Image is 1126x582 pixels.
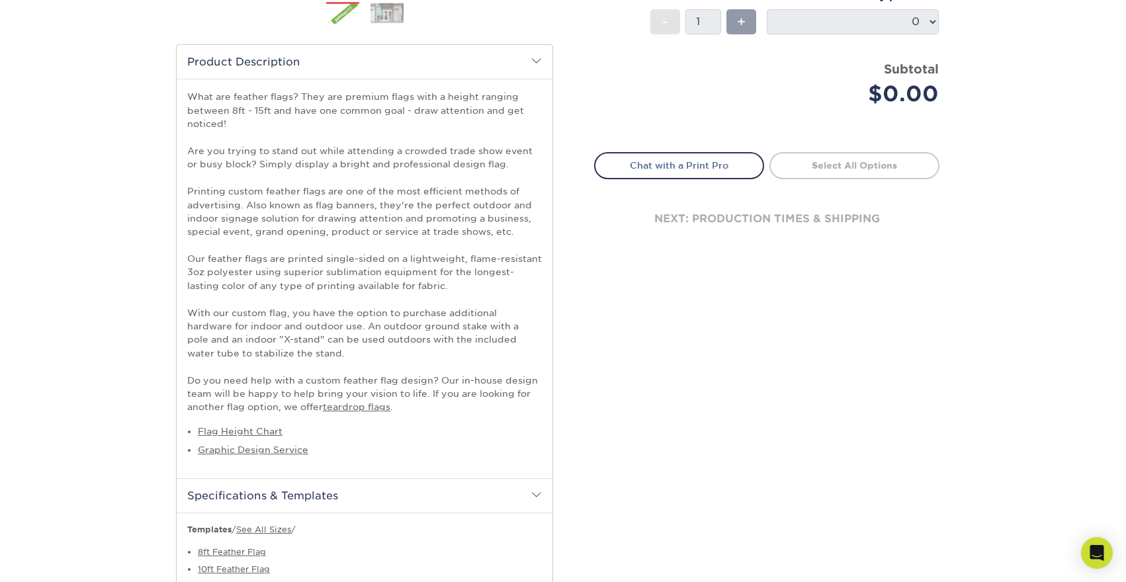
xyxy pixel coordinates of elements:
strong: Subtotal [884,62,939,76]
a: Flag Height Chart [198,426,282,436]
span: - [662,12,668,32]
p: / / [187,524,542,536]
a: Graphic Design Service [198,444,308,455]
div: Open Intercom Messenger [1081,537,1113,569]
img: Flags 01 [326,3,359,26]
p: What are feather flags? They are premium flags with a height ranging between 8ft - 15ft and have ... [187,90,542,413]
a: Chat with a Print Pro [594,152,764,179]
a: See All Sizes [236,524,291,534]
a: 8ft Feather Flag [198,547,266,557]
h2: Product Description [177,45,552,79]
a: teardrop flags [323,401,390,412]
div: $0.00 [777,78,939,110]
span: + [737,12,746,32]
a: 10ft Feather Flag [198,564,270,574]
a: Select All Options [769,152,939,179]
b: Templates [187,524,232,534]
div: next: production times & shipping [594,179,939,259]
h2: Specifications & Templates [177,478,552,513]
img: Flags 02 [370,3,404,23]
